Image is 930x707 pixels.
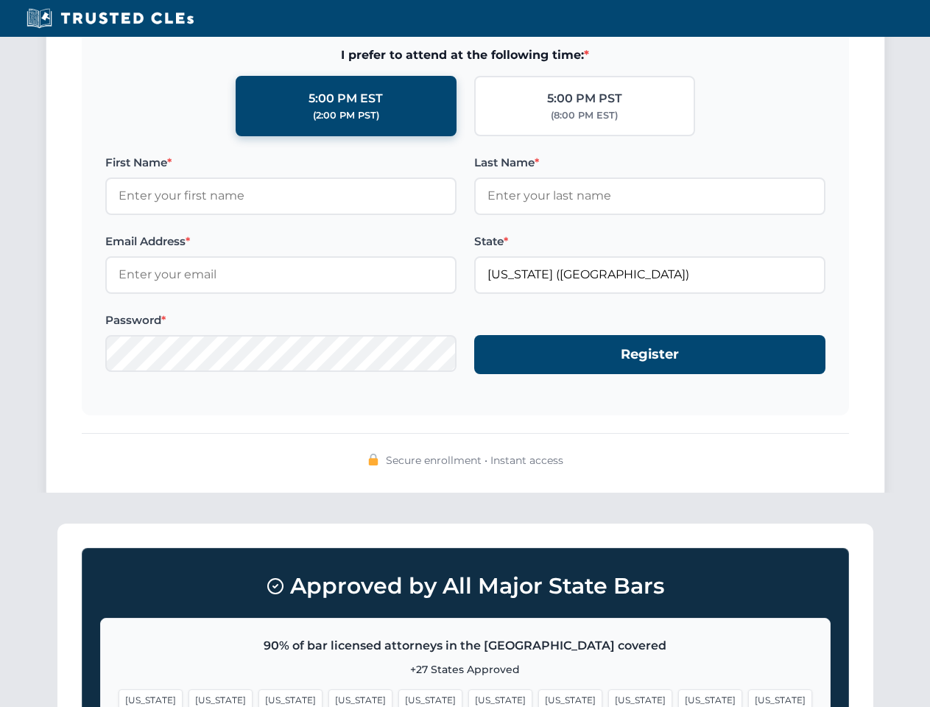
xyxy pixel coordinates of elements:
[105,256,457,293] input: Enter your email
[105,233,457,250] label: Email Address
[474,233,825,250] label: State
[22,7,198,29] img: Trusted CLEs
[367,454,379,465] img: 🔒
[309,89,383,108] div: 5:00 PM EST
[105,154,457,172] label: First Name
[119,636,812,655] p: 90% of bar licensed attorneys in the [GEOGRAPHIC_DATA] covered
[551,108,618,123] div: (8:00 PM EST)
[313,108,379,123] div: (2:00 PM PST)
[474,335,825,374] button: Register
[105,46,825,65] span: I prefer to attend at the following time:
[386,452,563,468] span: Secure enrollment • Instant access
[474,177,825,214] input: Enter your last name
[105,312,457,329] label: Password
[547,89,622,108] div: 5:00 PM PST
[474,256,825,293] input: Florida (FL)
[100,566,831,606] h3: Approved by All Major State Bars
[105,177,457,214] input: Enter your first name
[474,154,825,172] label: Last Name
[119,661,812,678] p: +27 States Approved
